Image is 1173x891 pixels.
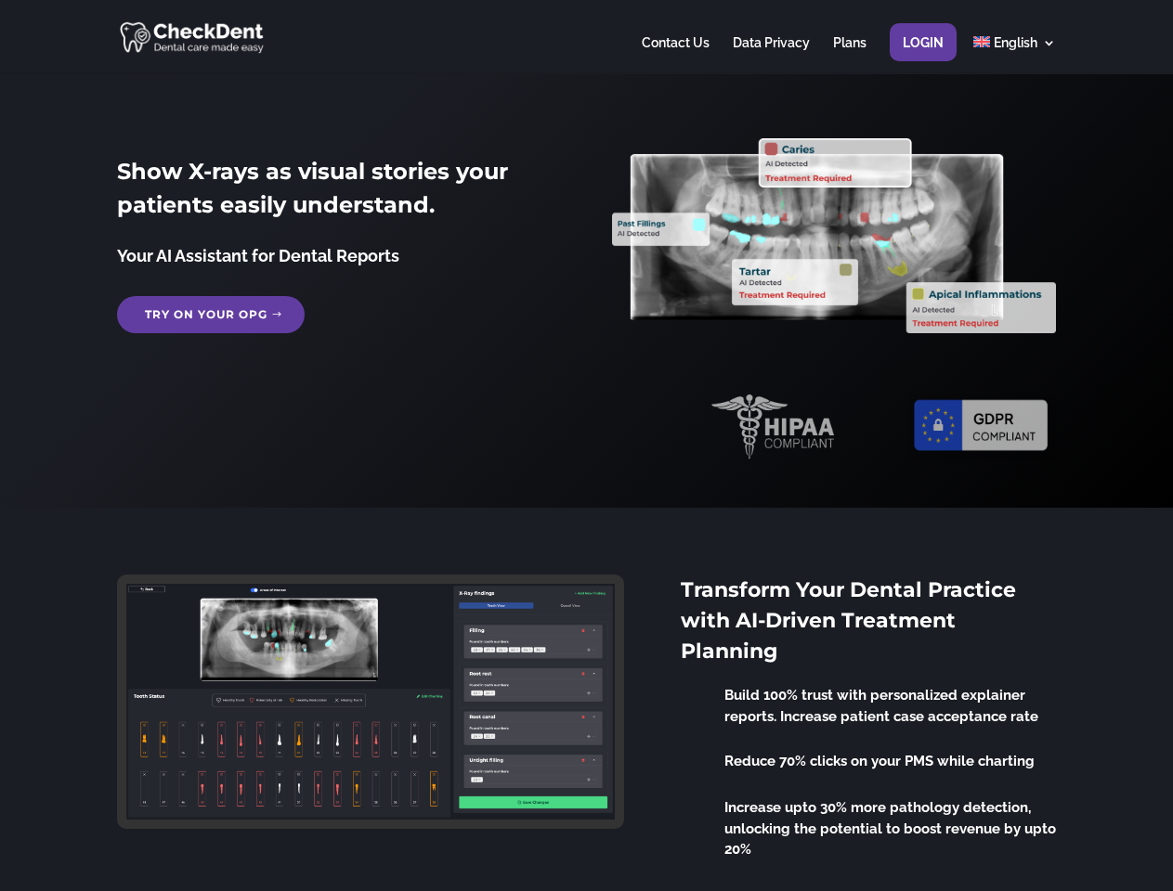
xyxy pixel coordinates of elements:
span: English [994,35,1037,50]
a: English [973,36,1056,72]
span: Reduce 70% clicks on your PMS while charting [724,753,1035,769]
img: CheckDent AI [120,19,266,55]
span: Transform Your Dental Practice with AI-Driven Treatment Planning [681,577,1016,664]
a: Plans [833,36,867,72]
span: Increase upto 30% more pathology detection, unlocking the potential to boost revenue by upto 20% [724,799,1056,858]
span: Build 100% trust with personalized explainer reports. Increase patient case acceptance rate [724,687,1038,725]
img: X_Ray_annotated [612,138,1055,333]
a: Data Privacy [733,36,810,72]
h2: Show X-rays as visual stories your patients easily understand. [117,155,560,231]
a: Contact Us [642,36,710,72]
span: Your AI Assistant for Dental Reports [117,246,399,265]
a: Login [903,36,944,72]
a: Try on your OPG [117,296,305,333]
